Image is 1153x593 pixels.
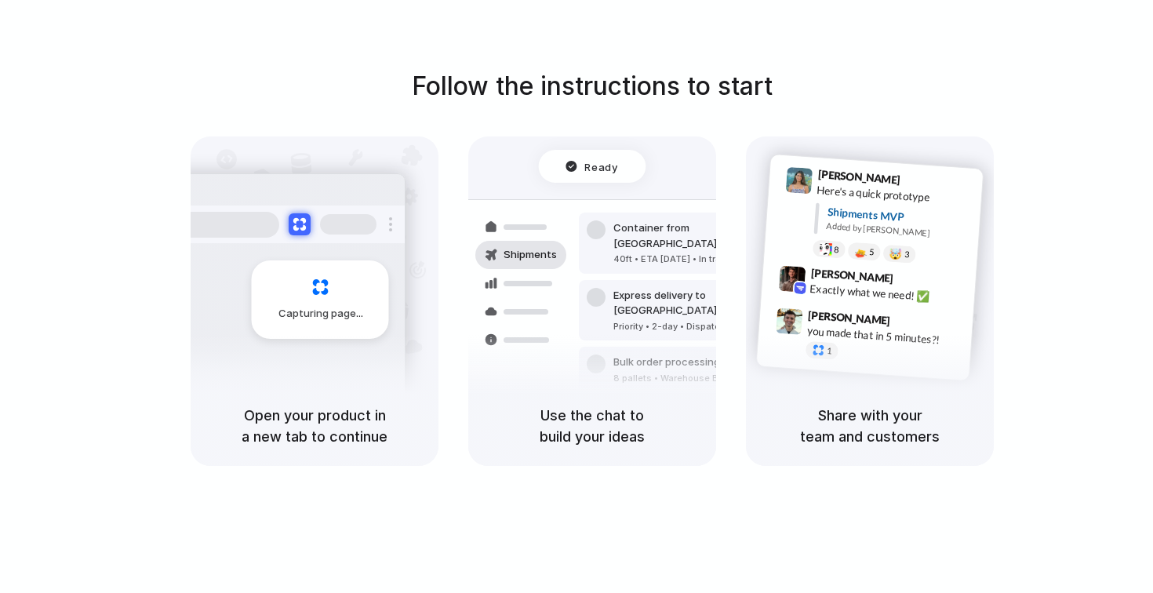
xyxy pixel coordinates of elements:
div: Container from [GEOGRAPHIC_DATA] [613,220,783,251]
span: 5 [869,248,875,256]
div: Exactly what we need! ✅ [809,281,966,307]
div: Priority • 2-day • Dispatched [613,320,783,333]
div: Shipments MVP [827,204,972,230]
span: [PERSON_NAME] [810,264,893,287]
span: 1 [827,347,832,355]
div: 8 pallets • Warehouse B • Packed [613,372,759,385]
h5: Share with your team and customers [765,405,975,447]
div: you made that in 5 minutes?! [806,322,963,349]
span: 9:41 AM [905,173,937,192]
span: 9:47 AM [895,314,927,333]
h5: Use the chat to build your ideas [487,405,697,447]
div: Express delivery to [GEOGRAPHIC_DATA] [613,288,783,318]
span: 8 [834,246,839,254]
span: 3 [904,250,910,259]
span: [PERSON_NAME] [808,307,891,329]
h5: Open your product in a new tab to continue [209,405,420,447]
span: Ready [585,158,618,174]
div: Bulk order processing [613,355,759,370]
div: Here's a quick prototype [817,182,973,209]
span: Shipments [504,247,557,263]
h1: Follow the instructions to start [412,67,773,105]
span: Capturing page [278,306,366,322]
div: 🤯 [889,248,903,260]
span: 9:42 AM [898,272,930,291]
div: 40ft • ETA [DATE] • In transit [613,253,783,266]
div: Added by [PERSON_NAME] [826,220,970,242]
span: [PERSON_NAME] [817,166,900,188]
